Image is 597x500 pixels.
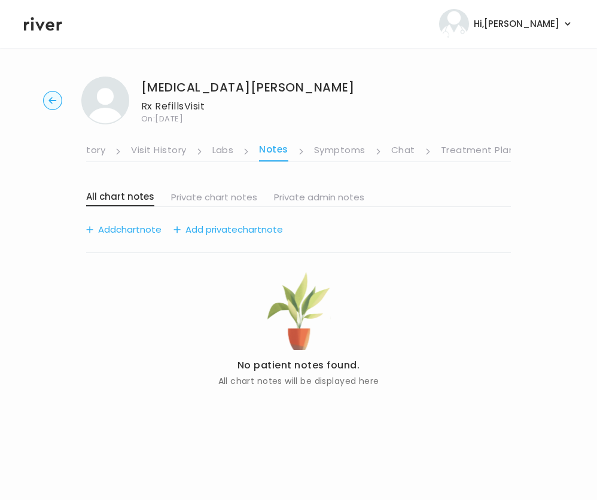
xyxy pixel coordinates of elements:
button: Private chart notes [171,189,257,206]
a: Notes [259,141,288,161]
p: No patient notes found. [218,357,379,374]
img: Alexia Tate [81,77,129,124]
button: Private admin notes [274,189,364,206]
p: Rx Refills Visit [141,98,355,115]
span: On: [DATE] [141,115,355,123]
a: Symptoms [314,142,365,161]
span: chart [237,221,261,238]
button: Add privatechartnote [173,221,283,238]
span: chart [116,221,140,238]
button: user avatarHi,[PERSON_NAME] [439,9,573,39]
img: user avatar [439,9,469,39]
span: Hi, [PERSON_NAME] [474,16,559,32]
button: Addchartnote [86,221,162,238]
a: Chat [391,142,415,161]
a: Visit History [131,142,186,161]
button: All chart notes [86,188,154,206]
h1: [MEDICAL_DATA][PERSON_NAME] [141,79,355,96]
a: Treatment Plan [441,142,515,161]
a: Labs [212,142,234,161]
p: All chart notes will be displayed here [218,374,379,388]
